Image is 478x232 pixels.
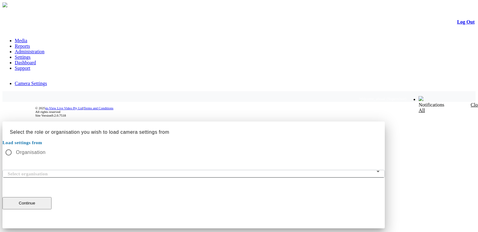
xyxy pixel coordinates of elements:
mat-label: Load settings from [2,140,42,145]
a: Log Out [457,19,475,24]
div: Site Version [35,114,475,117]
span: Welcome, afzaal (Supervisor) [359,96,407,101]
div: © 2025 | All rights reserved [35,106,475,117]
a: Support [15,65,30,71]
a: Settings [15,54,31,60]
a: m-View Live Video Pty Ltd [45,106,83,110]
img: bell24.png [419,96,423,101]
a: Terms and Conditions [84,106,113,110]
button: Continue [2,197,52,209]
mat-label: Select organisation [8,171,48,176]
mat-radio-group: Select an option [2,146,385,159]
a: Administration [15,49,44,54]
label: Organisation [15,149,46,156]
a: Camera Settings [15,81,47,86]
div: Notifications [419,102,463,113]
a: Dashboard [15,60,36,65]
h2: Select the role or organisation you wish to load camera settings from [2,122,385,139]
span: 9.2.0.7518 [52,114,66,117]
a: Media [15,38,27,43]
a: Reports [15,43,30,49]
img: DigiCert Secured Site Seal [6,103,31,121]
img: arrow-3.png [2,2,7,7]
